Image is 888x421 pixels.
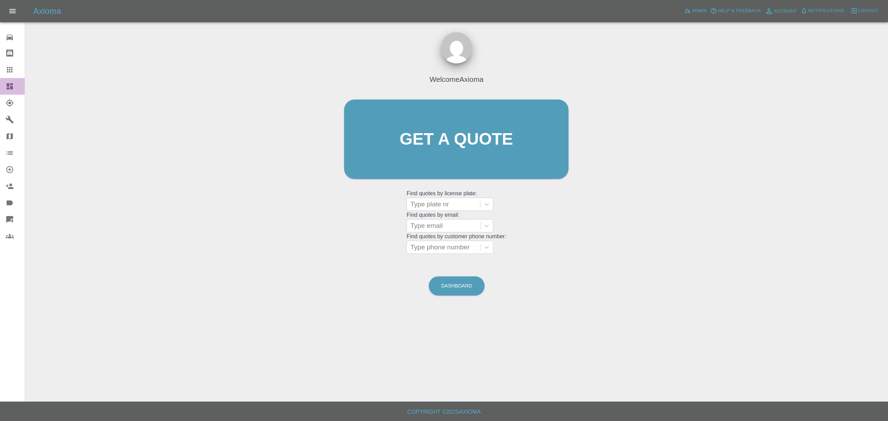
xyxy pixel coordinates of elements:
button: Help & Feedback [708,6,763,16]
button: Open drawer [4,3,21,19]
grid: Find quotes by customer phone number: [407,233,506,254]
button: Logout [849,6,880,16]
span: Logout [858,7,878,15]
a: Dashboard [429,276,485,295]
a: Account [763,6,799,17]
img: ... [441,32,472,63]
grid: Find quotes by license plate: [407,190,506,211]
a: Admin [682,6,709,16]
h5: Axioma [33,6,61,17]
button: Notifications [799,6,846,16]
span: Help & Feedback [718,7,761,15]
h6: Copyright © 2025 Axioma [6,407,882,417]
h4: Welcome Axioma [429,74,484,85]
span: Admin [692,7,707,15]
span: Account [774,7,797,15]
a: Get a quote [344,100,569,179]
span: Notifications [808,7,844,15]
grid: Find quotes by email: [407,212,506,232]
